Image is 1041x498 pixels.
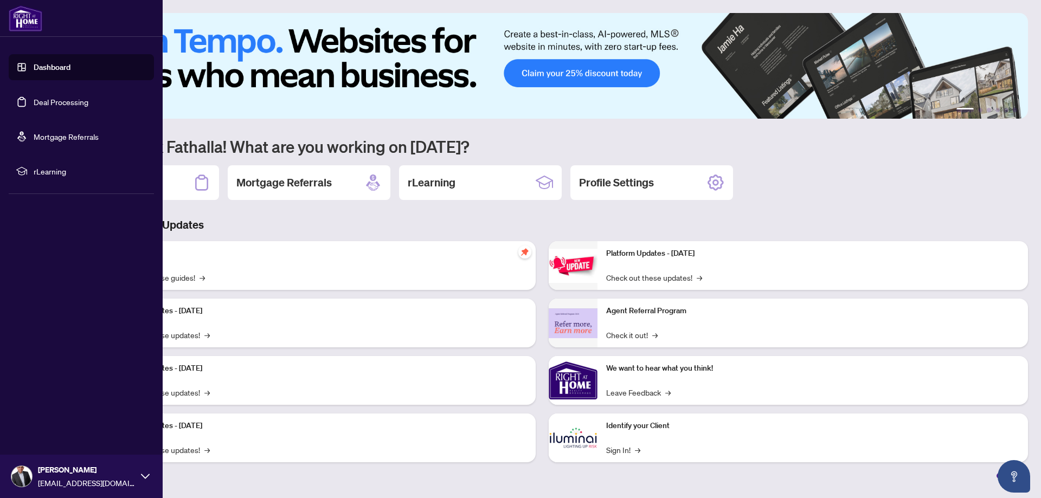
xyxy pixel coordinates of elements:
button: Open asap [998,460,1030,493]
h2: Profile Settings [579,175,654,190]
a: Dashboard [34,62,70,72]
p: Agent Referral Program [606,305,1019,317]
button: 4 [995,108,1000,112]
a: Leave Feedback→ [606,386,671,398]
span: rLearning [34,165,146,177]
a: Check it out!→ [606,329,658,341]
span: pushpin [518,245,531,258]
span: [EMAIL_ADDRESS][DOMAIN_NAME] [38,477,136,489]
button: 5 [1004,108,1008,112]
h2: rLearning [408,175,455,190]
img: We want to hear what you think! [549,356,597,405]
span: → [665,386,671,398]
p: Platform Updates - [DATE] [114,363,527,374]
span: [PERSON_NAME] [38,464,136,476]
button: 3 [987,108,991,112]
button: 1 [956,108,974,112]
img: Identify your Client [549,413,597,462]
span: → [204,386,210,398]
h3: Brokerage & Industry Updates [56,217,1028,232]
p: Self-Help [114,248,527,260]
p: Identify your Client [606,420,1019,432]
h1: Welcome back Fathalla! What are you working on [DATE]? [56,136,1028,157]
span: → [652,329,658,341]
button: 6 [1013,108,1017,112]
p: Platform Updates - [DATE] [114,420,527,432]
img: Slide 0 [56,13,1028,119]
h2: Mortgage Referrals [236,175,332,190]
p: We want to hear what you think! [606,363,1019,374]
img: Agent Referral Program [549,308,597,338]
a: Sign In!→ [606,444,640,456]
a: Mortgage Referrals [34,132,99,141]
button: 2 [978,108,982,112]
img: logo [9,5,42,31]
img: Platform Updates - June 23, 2025 [549,249,597,283]
p: Platform Updates - [DATE] [606,248,1019,260]
span: → [697,271,702,283]
span: → [204,329,210,341]
p: Platform Updates - [DATE] [114,305,527,317]
span: → [635,444,640,456]
img: Profile Icon [11,466,32,487]
a: Deal Processing [34,97,88,107]
span: → [200,271,205,283]
span: → [204,444,210,456]
a: Check out these updates!→ [606,271,702,283]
